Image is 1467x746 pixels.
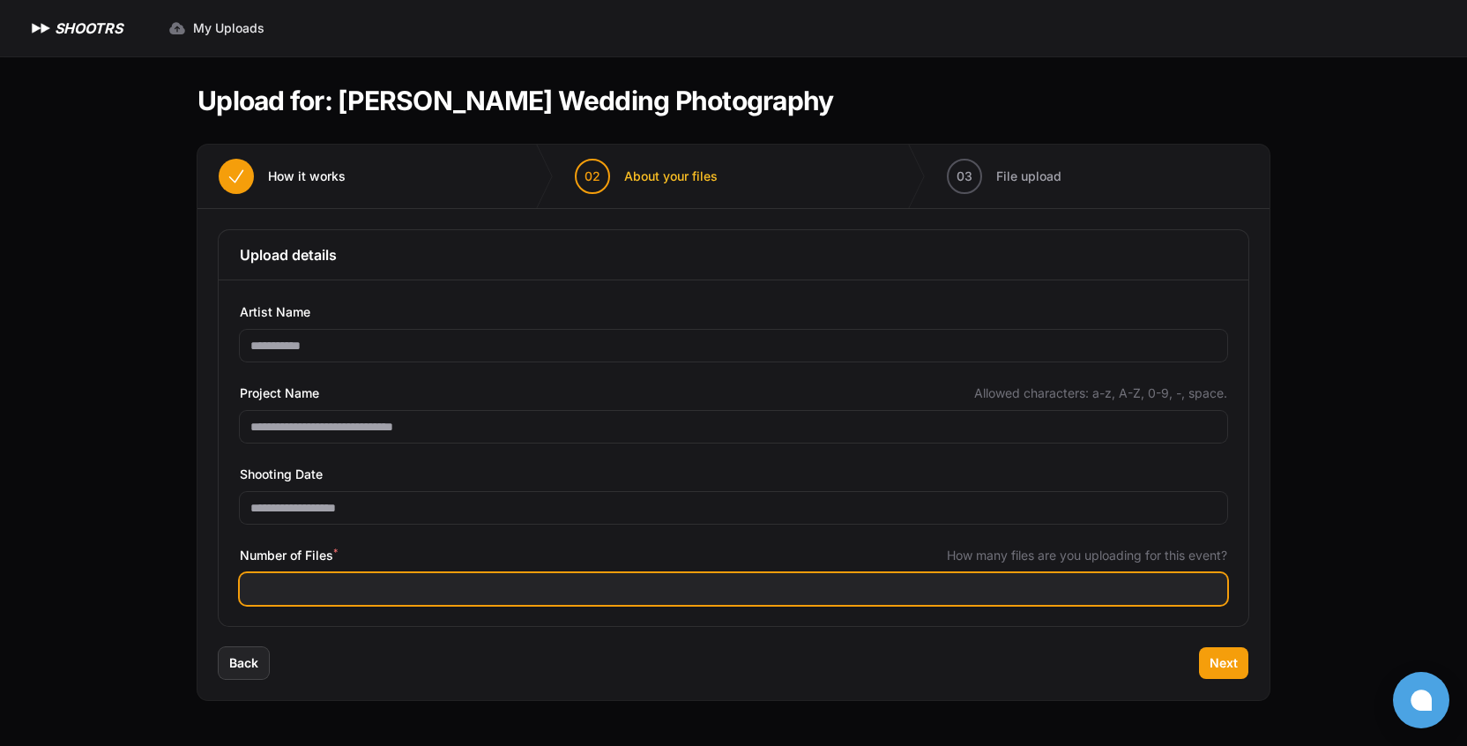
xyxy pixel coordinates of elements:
button: 02 About your files [554,145,739,208]
span: About your files [624,168,718,185]
span: 02 [585,168,600,185]
button: How it works [197,145,367,208]
span: Shooting Date [240,464,323,485]
span: Project Name [240,383,319,404]
button: Back [219,647,269,679]
span: Artist Name [240,302,310,323]
img: SHOOTRS [28,18,55,39]
span: My Uploads [193,19,264,37]
button: Next [1199,647,1248,679]
span: File upload [996,168,1061,185]
span: Number of Files [240,545,338,566]
span: How it works [268,168,346,185]
a: My Uploads [158,12,275,44]
span: Back [229,654,258,672]
h1: SHOOTRS [55,18,123,39]
button: Open chat window [1393,672,1449,728]
h1: Upload for: [PERSON_NAME] Wedding Photography [197,85,833,116]
span: Next [1210,654,1238,672]
h3: Upload details [240,244,1227,265]
a: SHOOTRS SHOOTRS [28,18,123,39]
span: 03 [957,168,972,185]
button: 03 File upload [926,145,1083,208]
span: Allowed characters: a-z, A-Z, 0-9, -, space. [974,384,1227,402]
span: How many files are you uploading for this event? [947,547,1227,564]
